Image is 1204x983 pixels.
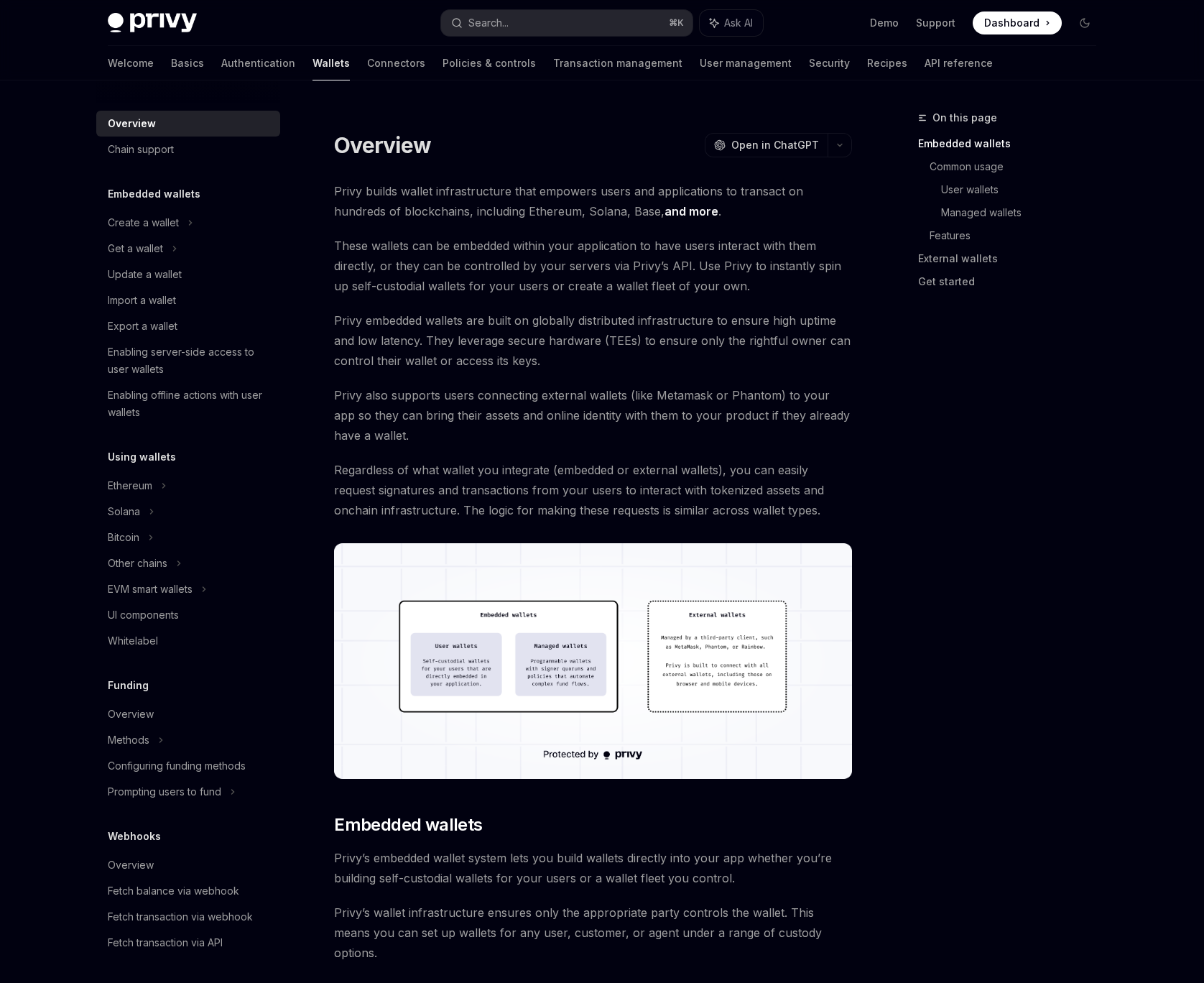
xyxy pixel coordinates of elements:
a: Welcome [108,46,154,80]
button: Search...⌘K [441,10,693,36]
div: Overview [108,115,156,132]
a: Features [930,224,1108,247]
a: Chain support [96,137,280,162]
div: Enabling server-side access to user wallets [108,343,272,378]
img: dark logo [108,13,197,33]
span: Privy builds wallet infrastructure that empowers users and applications to transact on hundreds o... [334,181,852,221]
div: EVM smart wallets [108,581,193,598]
a: Managed wallets [941,201,1108,224]
div: Fetch transaction via API [108,934,223,951]
div: Get a wallet [108,240,163,257]
h1: Overview [334,132,431,158]
div: Chain support [108,141,174,158]
a: Authentication [221,46,295,80]
span: Ask AI [724,16,753,30]
span: ⌘ K [669,17,684,29]
button: Toggle dark mode [1073,11,1096,34]
a: Get started [918,270,1108,293]
span: Open in ChatGPT [731,138,819,152]
a: Demo [870,16,899,30]
div: Whitelabel [108,632,158,650]
a: Wallets [312,46,350,80]
span: On this page [932,109,997,126]
div: Methods [108,732,149,749]
div: Bitcoin [108,529,139,546]
a: Policies & controls [443,46,536,80]
a: Configuring funding methods [96,753,280,779]
a: Connectors [367,46,425,80]
a: Overview [96,852,280,878]
a: Whitelabel [96,628,280,654]
a: External wallets [918,247,1108,270]
a: Security [809,46,850,80]
span: Regardless of what wallet you integrate (embedded or external wallets), you can easily request si... [334,460,852,520]
a: Fetch balance via webhook [96,878,280,904]
a: API reference [925,46,993,80]
div: Search... [468,14,509,32]
a: Fetch transaction via webhook [96,904,280,930]
div: Ethereum [108,477,152,494]
a: Export a wallet [96,313,280,339]
button: Open in ChatGPT [705,133,828,157]
span: These wallets can be embedded within your application to have users interact with them directly, ... [334,236,852,296]
div: Fetch balance via webhook [108,882,239,900]
div: Overview [108,857,154,874]
a: Overview [96,701,280,727]
div: Configuring funding methods [108,757,246,775]
a: Enabling offline actions with user wallets [96,382,280,425]
div: UI components [108,606,179,624]
a: Update a wallet [96,262,280,287]
a: Overview [96,111,280,137]
a: UI components [96,602,280,628]
a: Transaction management [553,46,682,80]
span: Privy embedded wallets are built on globally distributed infrastructure to ensure high uptime and... [334,310,852,371]
span: Embedded wallets [334,813,482,836]
a: Import a wallet [96,287,280,313]
a: User wallets [941,178,1108,201]
span: Privy’s wallet infrastructure ensures only the appropriate party controls the wallet. This means ... [334,903,852,963]
div: Prompting users to fund [108,783,221,800]
a: Common usage [930,155,1108,178]
h5: Webhooks [108,828,161,845]
a: User management [700,46,792,80]
div: Update a wallet [108,266,182,283]
span: Privy’s embedded wallet system lets you build wallets directly into your app whether you’re build... [334,848,852,888]
div: Export a wallet [108,318,177,335]
button: Ask AI [700,10,763,36]
a: Dashboard [973,11,1062,34]
div: Import a wallet [108,292,176,309]
a: Embedded wallets [918,132,1108,155]
h5: Using wallets [108,448,176,466]
h5: Embedded wallets [108,185,200,203]
div: Solana [108,503,140,520]
a: Support [916,16,955,30]
a: Recipes [867,46,907,80]
div: Other chains [108,555,167,572]
a: Fetch transaction via API [96,930,280,956]
div: Enabling offline actions with user wallets [108,387,272,421]
a: and more [664,204,718,219]
div: Overview [108,706,154,723]
img: images/walletoverview.png [334,543,852,779]
span: Privy also supports users connecting external wallets (like Metamask or Phantom) to your app so t... [334,385,852,446]
span: Dashboard [984,16,1039,30]
a: Enabling server-side access to user wallets [96,339,280,382]
div: Fetch transaction via webhook [108,908,253,926]
h5: Funding [108,677,149,694]
a: Basics [171,46,204,80]
div: Create a wallet [108,214,179,231]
